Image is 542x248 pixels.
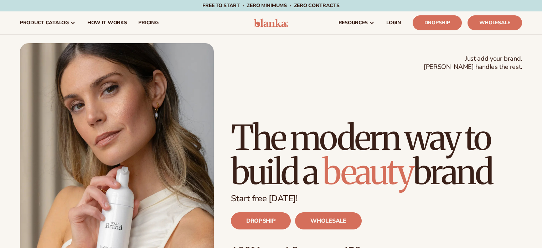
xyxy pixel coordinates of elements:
a: DROPSHIP [231,212,291,229]
a: resources [333,11,381,34]
h1: The modern way to build a brand [231,121,522,189]
a: Wholesale [468,15,522,30]
a: LOGIN [381,11,407,34]
img: logo [254,19,288,27]
a: WHOLESALE [295,212,361,229]
a: product catalog [14,11,82,34]
span: Just add your brand. [PERSON_NAME] handles the rest. [424,55,522,71]
span: Free to start · ZERO minimums · ZERO contracts [202,2,339,9]
a: How It Works [82,11,133,34]
span: product catalog [20,20,69,26]
span: How It Works [87,20,127,26]
span: LOGIN [386,20,401,26]
span: resources [339,20,368,26]
a: pricing [133,11,164,34]
span: beauty [322,151,413,193]
a: Dropship [413,15,462,30]
p: Start free [DATE]! [231,193,522,204]
span: pricing [138,20,158,26]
